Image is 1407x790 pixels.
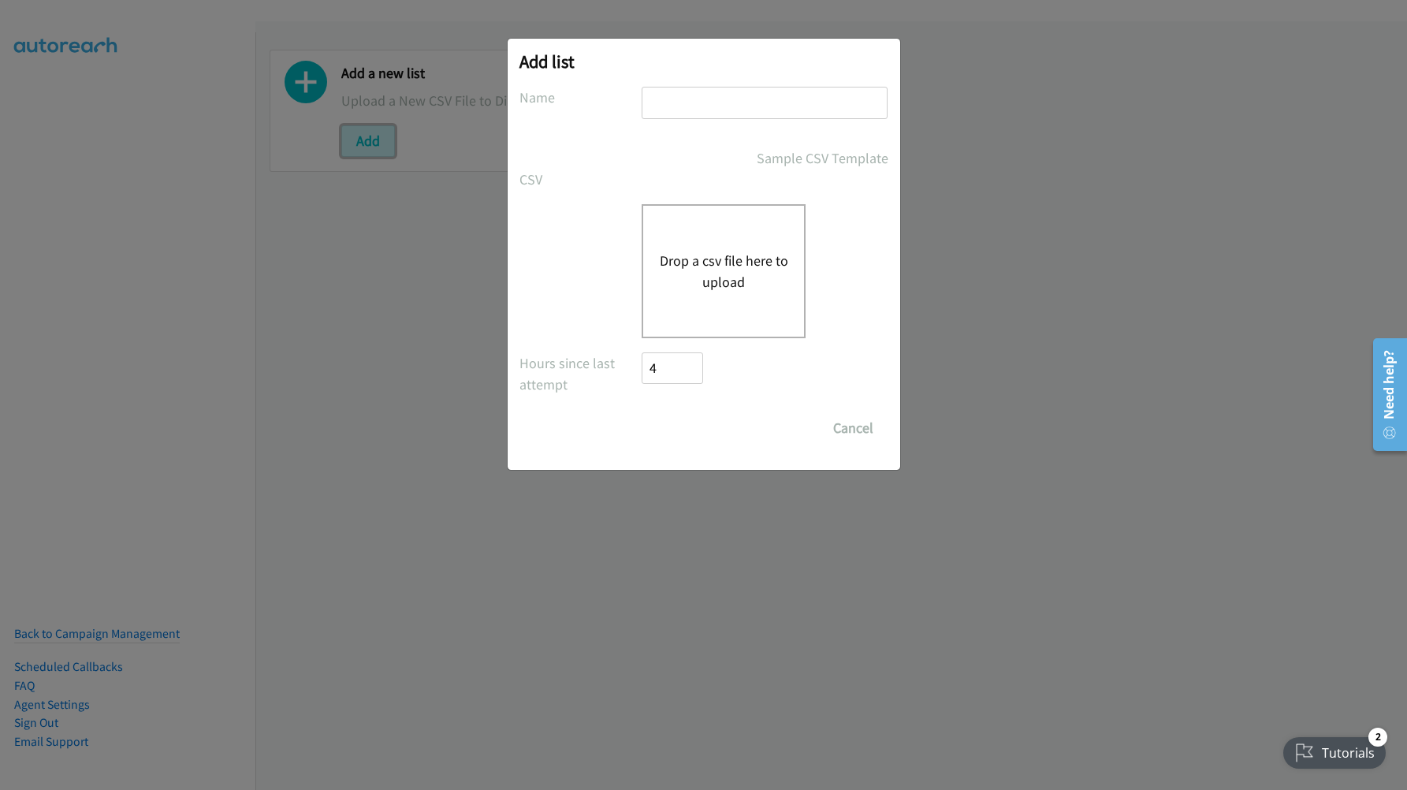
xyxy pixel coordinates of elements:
[1361,332,1407,457] iframe: Resource Center
[519,50,888,73] h2: Add list
[519,87,642,108] label: Name
[659,250,788,293] button: Drop a csv file here to upload
[757,147,888,169] a: Sample CSV Template
[519,169,642,190] label: CSV
[1274,721,1395,778] iframe: Checklist
[818,412,888,444] button: Cancel
[519,352,642,395] label: Hours since last attempt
